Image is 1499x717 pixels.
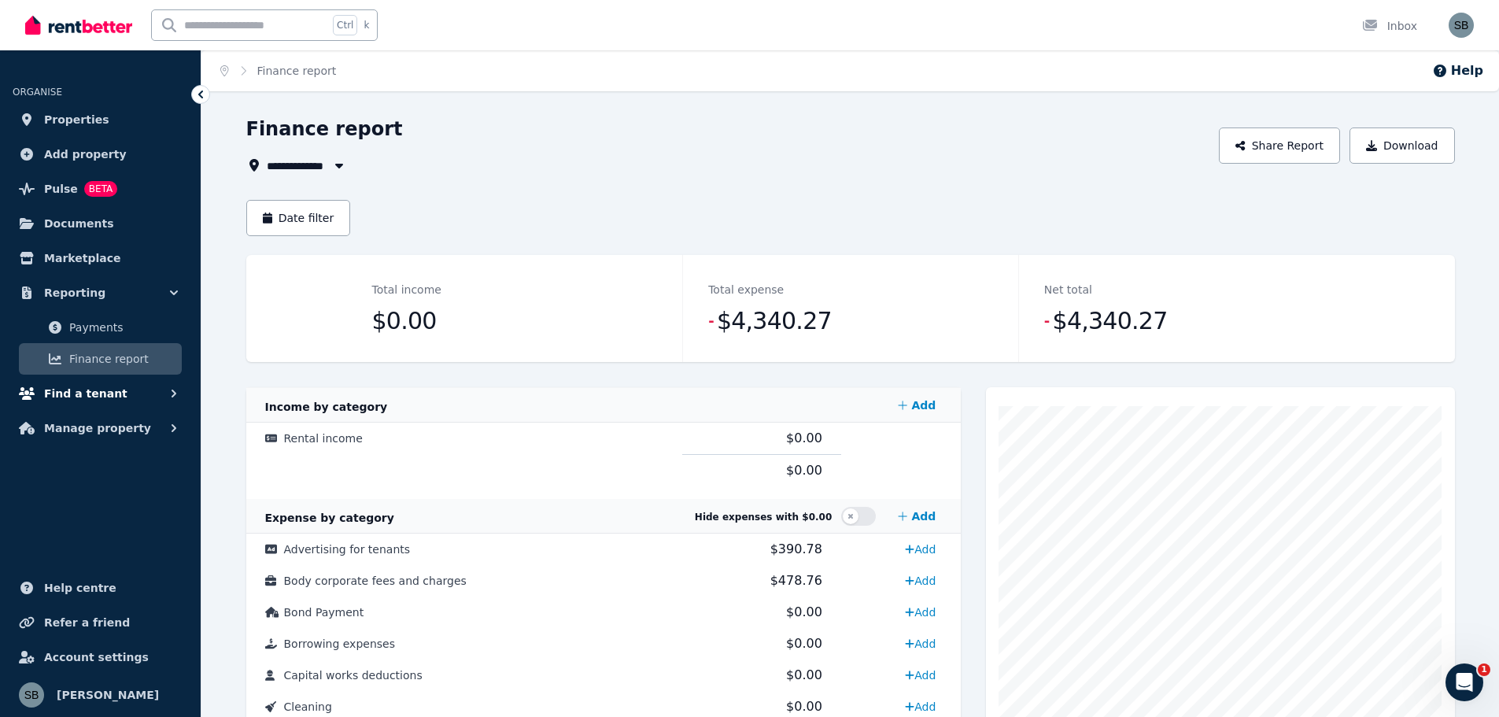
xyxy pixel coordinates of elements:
[265,512,394,524] span: Expense by category
[13,378,188,409] button: Find a tenant
[44,578,116,597] span: Help centre
[13,412,188,444] button: Manage property
[786,463,822,478] span: $0.00
[13,173,188,205] a: PulseBETA
[284,432,363,445] span: Rental income
[284,669,423,682] span: Capital works deductions
[44,384,127,403] span: Find a tenant
[13,607,188,638] a: Refer a friend
[899,600,942,625] a: Add
[84,181,117,197] span: BETA
[246,200,351,236] button: Date filter
[892,501,942,532] a: Add
[19,682,44,708] img: Sam Berrell
[25,13,132,37] img: RentBetter
[695,512,832,523] span: Hide expenses with $0.00
[13,242,188,274] a: Marketplace
[1445,663,1483,701] iframe: Intercom live chat
[899,631,942,656] a: Add
[372,305,437,337] span: $0.00
[57,686,159,704] span: [PERSON_NAME]
[201,50,355,91] nav: Breadcrumb
[13,641,188,673] a: Account settings
[44,419,151,438] span: Manage property
[13,208,188,239] a: Documents
[44,214,114,233] span: Documents
[284,575,467,587] span: Body corporate fees and charges
[257,65,337,77] a: Finance report
[708,280,784,299] dt: Total expense
[44,110,109,129] span: Properties
[44,249,120,268] span: Marketplace
[44,283,105,302] span: Reporting
[44,648,149,667] span: Account settings
[1349,128,1455,164] button: Download
[708,310,714,332] span: -
[717,305,832,337] span: $4,340.27
[786,431,822,445] span: $0.00
[44,145,127,164] span: Add property
[1219,128,1340,164] button: Share Report
[284,606,364,619] span: Bond Payment
[246,116,403,142] h1: Finance report
[13,572,188,604] a: Help centre
[284,543,411,556] span: Advertising for tenants
[19,343,182,375] a: Finance report
[770,573,822,588] span: $478.76
[1432,61,1483,80] button: Help
[372,280,441,299] dt: Total income
[69,349,175,368] span: Finance report
[786,699,822,714] span: $0.00
[13,277,188,309] button: Reporting
[1362,18,1417,34] div: Inbox
[786,667,822,682] span: $0.00
[364,19,369,31] span: k
[899,537,942,562] a: Add
[786,604,822,619] span: $0.00
[333,15,357,35] span: Ctrl
[899,568,942,593] a: Add
[1044,280,1092,299] dt: Net total
[770,541,822,556] span: $390.78
[1044,310,1050,332] span: -
[69,318,175,337] span: Payments
[1053,305,1168,337] span: $4,340.27
[13,139,188,170] a: Add property
[265,401,388,413] span: Income by category
[13,104,188,135] a: Properties
[892,390,942,421] a: Add
[284,638,395,650] span: Borrowing expenses
[13,87,62,98] span: ORGANISE
[786,636,822,651] span: $0.00
[44,613,130,632] span: Refer a friend
[1478,663,1490,676] span: 1
[1449,13,1474,38] img: Sam Berrell
[44,179,78,198] span: Pulse
[284,700,332,713] span: Cleaning
[899,663,942,688] a: Add
[19,312,182,343] a: Payments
